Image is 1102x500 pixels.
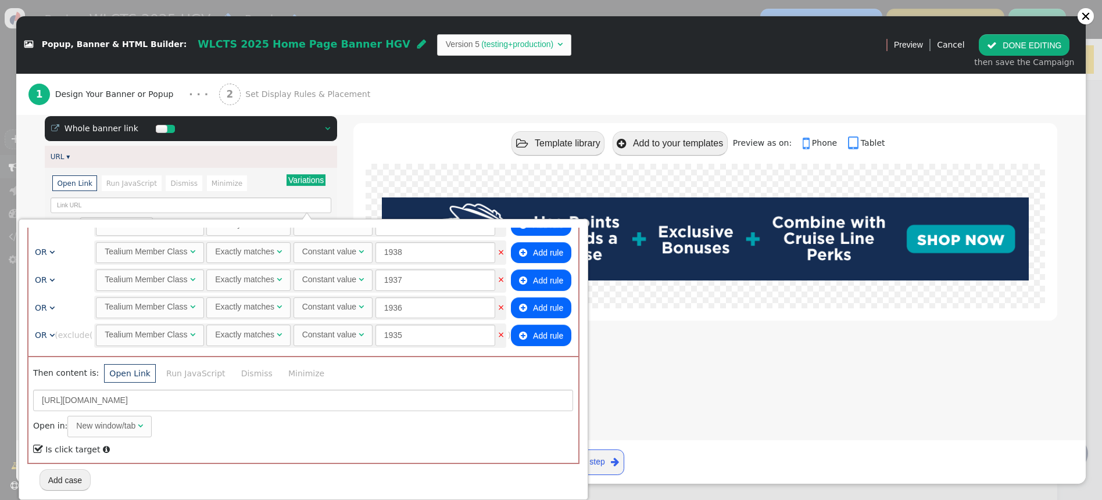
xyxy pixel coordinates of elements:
[565,449,624,475] a: Next step
[803,138,846,148] a: Phone
[498,247,505,257] a: ×
[33,441,44,457] span: 
[302,274,356,286] div: Constant value
[498,275,505,285] a: ×
[76,420,135,432] div: New window/tab
[557,40,563,48] span: 
[190,247,195,256] span: 
[498,303,505,312] a: ×
[49,221,55,229] span: 
[90,330,92,340] span: (
[35,330,55,340] a: OR 
[207,175,248,191] li: Minimize
[55,330,58,340] span: (
[49,248,55,256] span: 
[894,34,923,55] a: Preview
[105,274,187,286] div: Tealium Member Class
[359,303,364,311] span: 
[359,330,364,339] span: 
[508,330,511,340] span: )
[58,330,90,340] span: Inverse the next statement. Use parentheses to inverse complex condition.
[974,56,1074,69] div: then save the Campaign
[894,39,923,51] span: Preview
[359,247,364,256] span: 
[511,242,571,263] button: Add rule
[24,41,33,49] span: 
[55,88,178,100] span: Design Your Banner or Popup
[277,220,282,228] span: 
[52,175,97,191] li: Open Link
[35,330,47,340] span: OR
[498,330,505,340] a: ×
[161,364,231,382] li: Run JavaScript
[51,153,70,161] a: URL ▾
[189,87,208,102] div: · · ·
[35,247,55,257] a: OR 
[190,275,195,283] span: 
[215,301,274,313] div: Exactly matches
[519,276,527,285] span: 
[33,390,573,411] input: Link URL
[987,41,997,50] span: 
[49,276,55,284] span: 
[803,135,812,152] span: 
[103,445,110,454] span: 
[198,38,410,50] span: WLCTS 2025 Home Page Banner HGV
[302,329,356,341] div: Constant value
[277,247,282,256] span: 
[283,364,330,382] li: Minimize
[105,301,187,313] div: Tealium Member Class
[245,88,375,100] span: Set Display Rules & Placement
[937,40,964,49] a: Cancel
[51,124,59,132] span: 
[35,303,47,312] span: OR
[848,135,861,152] span: 
[511,325,571,346] button: Add rule
[33,445,100,454] label: Is click target
[35,303,55,312] a: OR 
[446,38,480,51] td: Version 5
[35,247,47,257] span: OR
[42,40,187,49] span: Popup, Banner & HTML Builder:
[28,165,578,356] div: If visitor is:
[979,34,1069,55] button: DONE EDITING
[215,246,274,258] div: Exactly matches
[219,74,396,115] a: 2 Set Display Rules & Placement
[613,131,727,155] button: Add to your templates
[36,88,43,100] b: 1
[511,131,604,155] button: Template library
[28,356,578,463] div: Then content is:
[190,303,195,311] span: 
[215,329,274,341] div: Exactly matches
[277,303,282,311] span: 
[359,220,364,228] span: 
[511,297,571,318] button: Add rule
[35,220,55,229] a: OR 
[190,220,195,228] span: 
[33,416,573,437] div: Open in:
[28,74,219,115] a: 1 Design Your Banner or Popup · · ·
[519,303,527,312] span: 
[40,469,91,490] button: Add case
[51,217,331,235] div: Open in:
[65,124,138,133] span: Whole banner link
[226,88,233,100] b: 2
[104,364,156,382] li: Open Link
[733,138,800,148] span: Preview as on:
[302,246,356,258] div: Constant value
[848,138,885,148] a: Tablet
[51,197,331,213] input: Link URL
[138,422,143,430] span: 
[277,330,282,339] span: 
[480,38,555,51] td: (testing+production)
[35,275,55,285] a: OR 
[35,275,47,285] span: OR
[235,364,278,382] li: Dismiss
[105,246,187,258] div: Tealium Member Class
[359,275,364,283] span: 
[519,248,527,257] span: 
[511,269,571,290] button: Add rule
[302,301,356,313] div: Constant value
[105,329,187,341] div: Tealium Member Class
[35,220,47,229] span: OR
